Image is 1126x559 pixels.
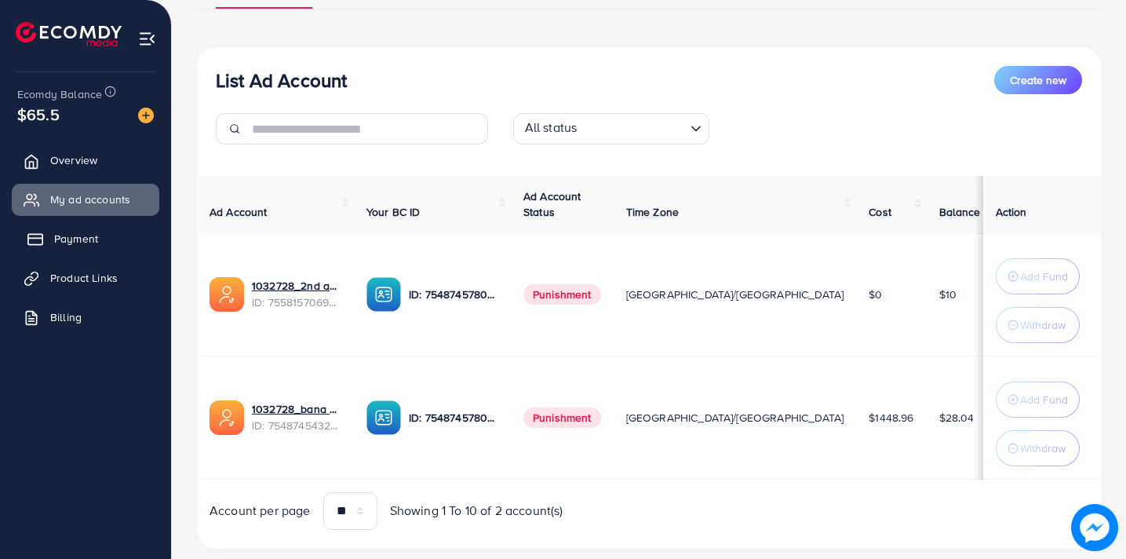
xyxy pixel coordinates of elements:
button: Withdraw [996,430,1080,466]
p: ID: 7548745780125483025 [409,285,498,304]
span: [GEOGRAPHIC_DATA]/[GEOGRAPHIC_DATA] [626,287,844,302]
span: Your BC ID [366,204,421,220]
span: All status [522,115,581,141]
span: Account per page [210,502,311,520]
span: My ad accounts [50,192,130,207]
span: Punishment [523,284,601,305]
span: Ad Account [210,204,268,220]
span: Ad Account Status [523,188,581,220]
span: $28.04 [939,410,975,426]
p: Add Fund [1020,267,1068,286]
img: ic-ba-acc.ded83a64.svg [366,277,401,312]
span: Create new [1010,72,1066,88]
span: ID: 7558157069268566023 [252,294,341,310]
span: Showing 1 To 10 of 2 account(s) [390,502,563,520]
span: Billing [50,309,82,325]
a: Overview [12,144,159,176]
img: ic-ads-acc.e4c84228.svg [210,400,244,435]
button: Create new [994,66,1082,94]
button: Add Fund [996,258,1080,294]
span: Product Links [50,270,118,286]
input: Search for option [581,116,683,141]
div: <span class='underline'>1032728_bana dor ad account 1_1757579407255</span></br>7548745432170184711 [252,401,341,433]
a: 1032728_2nd ad account Bana dora_1759771041180 [252,278,341,294]
p: ID: 7548745780125483025 [409,408,498,427]
a: Payment [12,223,159,254]
img: image [138,108,154,123]
a: My ad accounts [12,184,159,215]
div: Search for option [513,113,709,144]
span: ID: 7548745432170184711 [252,418,341,433]
a: 1032728_bana dor ad account 1_1757579407255 [252,401,341,417]
span: $1448.96 [869,410,913,426]
img: image [1071,504,1118,551]
span: Cost [869,204,891,220]
p: Withdraw [1020,316,1066,334]
span: [GEOGRAPHIC_DATA]/[GEOGRAPHIC_DATA] [626,410,844,426]
span: $0 [869,287,882,302]
span: Overview [50,152,97,168]
span: Payment [54,231,98,247]
p: Add Fund [1020,390,1068,409]
div: <span class='underline'>1032728_2nd ad account Bana dora_1759771041180</span></br>755815706926856... [252,278,341,310]
button: Withdraw [996,307,1080,343]
span: Ecomdy Balance [17,86,102,102]
a: Billing [12,301,159,333]
img: ic-ba-acc.ded83a64.svg [366,400,401,435]
span: $65.5 [17,103,60,126]
span: Balance [939,204,981,220]
img: ic-ads-acc.e4c84228.svg [210,277,244,312]
p: Withdraw [1020,439,1066,458]
img: menu [138,30,156,48]
button: Add Fund [996,382,1080,418]
img: logo [16,22,122,46]
span: $10 [939,287,957,302]
span: Time Zone [626,204,679,220]
span: Action [996,204,1027,220]
span: Punishment [523,407,601,428]
h3: List Ad Account [216,69,347,92]
a: Product Links [12,262,159,294]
